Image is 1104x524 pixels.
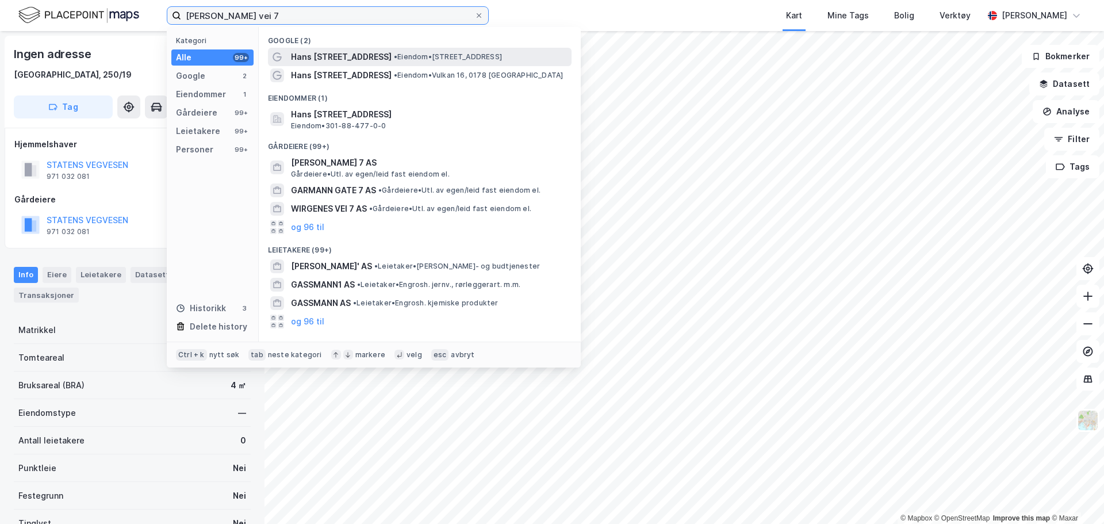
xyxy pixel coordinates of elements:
span: Gårdeiere • Utl. av egen/leid fast eiendom el. [369,204,531,213]
span: Hans [STREET_ADDRESS] [291,108,567,121]
div: Ctrl + k [176,349,207,361]
div: Ingen adresse [14,45,93,63]
div: Bruksareal (BRA) [18,378,85,392]
span: • [353,299,356,307]
span: Leietaker • Engrosh. kjemiske produkter [353,299,499,308]
div: Gårdeiere (99+) [259,133,581,154]
span: Hans [STREET_ADDRESS] [291,50,392,64]
div: Eiendommer [176,87,226,101]
div: Antall leietakere [18,434,85,447]
div: [PERSON_NAME] [1002,9,1067,22]
button: Analyse [1033,100,1099,123]
span: Leietaker • [PERSON_NAME]- og budtjenester [374,262,540,271]
a: Mapbox [900,514,932,522]
span: Gårdeiere • Utl. av egen/leid fast eiendom el. [378,186,540,195]
span: Eiendom • [STREET_ADDRESS] [394,52,502,62]
a: OpenStreetMap [934,514,990,522]
div: 0 [240,434,246,447]
div: Punktleie [18,461,56,475]
button: Filter [1044,128,1099,151]
div: 99+ [233,127,249,136]
div: Eiendommer (1) [259,85,581,105]
div: Personer [176,143,213,156]
div: tab [248,349,266,361]
div: Hjemmelshaver [14,137,250,151]
button: og 96 til [291,220,324,234]
div: Mine Tags [827,9,869,22]
span: [PERSON_NAME] 7 AS [291,156,567,170]
img: Z [1077,410,1099,431]
button: og 96 til [291,315,324,328]
span: Eiendom • 301-88-477-0-0 [291,121,386,131]
div: 99+ [233,145,249,154]
div: Matrikkel [18,323,56,337]
div: esc [431,349,449,361]
span: • [369,204,373,213]
div: Google [176,69,205,83]
div: Eiere [43,267,71,283]
button: Tags [1046,155,1099,178]
img: logo.f888ab2527a4732fd821a326f86c7f29.svg [18,5,139,25]
span: Gårdeiere • Utl. av egen/leid fast eiendom el. [291,170,450,179]
div: Festegrunn [18,489,63,503]
div: Nei [233,461,246,475]
span: • [394,52,397,61]
div: Alle [176,51,191,64]
div: — [238,406,246,420]
div: Gårdeiere [14,193,250,206]
div: Nei [233,489,246,503]
span: Eiendom • Vulkan 16, 0178 [GEOGRAPHIC_DATA] [394,71,563,80]
div: neste kategori [268,350,322,359]
div: 2 [240,71,249,81]
span: GARMANN GATE 7 AS [291,183,376,197]
div: markere [355,350,385,359]
span: GASSMANN AS [291,296,351,310]
span: WIRGENES VEI 7 AS [291,202,367,216]
div: Leietakere [176,124,220,138]
div: velg [407,350,422,359]
div: 99+ [233,53,249,62]
div: Google (2) [259,27,581,48]
div: Gårdeiere [176,106,217,120]
div: Personer (99+) [259,331,581,351]
span: • [394,71,397,79]
div: Leietakere (99+) [259,236,581,257]
a: Improve this map [993,514,1050,522]
div: Verktøy [940,9,971,22]
div: Transaksjoner [14,288,79,303]
div: Kart [786,9,802,22]
button: Bokmerker [1022,45,1099,68]
div: Kategori [176,36,254,45]
iframe: Chat Widget [1046,469,1104,524]
span: [PERSON_NAME]' AS [291,259,372,273]
span: Hans [STREET_ADDRESS] [291,68,392,82]
div: Historikk [176,301,226,315]
span: Leietaker • Engrosh. jernv., rørleggerart. m.m. [357,280,520,289]
div: Bolig [894,9,914,22]
div: Tomteareal [18,351,64,365]
div: 4 ㎡ [231,378,246,392]
span: • [378,186,382,194]
div: Delete history [190,320,247,334]
div: [GEOGRAPHIC_DATA], 250/19 [14,68,132,82]
div: 3 [240,304,249,313]
div: Leietakere [76,267,126,283]
span: • [374,262,378,270]
div: 99+ [233,108,249,117]
div: 971 032 081 [47,172,90,181]
button: Tag [14,95,113,118]
div: Datasett [131,267,174,283]
div: nytt søk [209,350,240,359]
div: Info [14,267,38,283]
button: Datasett [1029,72,1099,95]
div: avbryt [451,350,474,359]
div: 971 032 081 [47,227,90,236]
input: Søk på adresse, matrikkel, gårdeiere, leietakere eller personer [181,7,474,24]
div: 1 [240,90,249,99]
div: Eiendomstype [18,406,76,420]
span: • [357,280,361,289]
span: GASSMANN1 AS [291,278,355,292]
